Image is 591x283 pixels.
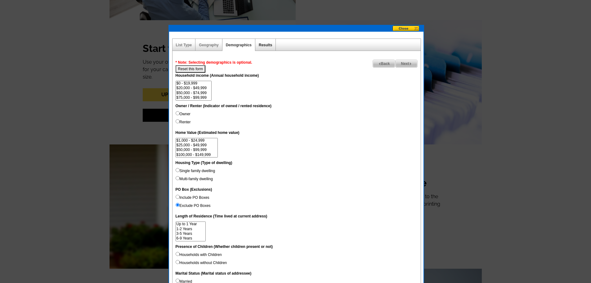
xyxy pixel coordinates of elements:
[176,86,212,90] option: $20,000 - $49,999
[176,213,267,219] label: Length of Residence (Time lived at current address)
[176,244,273,249] label: Presence of Children (Whether children present or not)
[409,62,412,65] img: button-next-arrow-gray.png
[396,60,417,67] span: Next
[176,111,190,117] label: Owner
[467,139,591,283] iframe: LiveChat chat widget
[176,168,215,174] label: Single family dwelling
[176,65,206,73] button: Reset this form
[176,252,222,258] label: Households with Children
[176,119,180,123] input: Renter
[176,222,205,226] option: Up to 1 Year
[199,43,218,47] a: Geography
[259,43,272,47] a: Results
[176,138,218,143] option: $1,000 - $24,999
[176,203,211,208] label: Exclude PO Boxes
[176,195,209,200] label: Include PO Boxes
[176,119,191,125] label: Renter
[378,62,381,65] img: button-prev-arrow-gray.png
[176,148,218,152] option: $50,000 - $99,999
[176,143,218,148] option: $25,000 - $49,999
[176,73,259,78] label: Household income (Annual household income)
[176,168,180,172] input: Single family dwelling
[176,203,180,207] input: Exclude PO Boxes
[176,103,271,109] label: Owner / Renter (Indicator of owned / rented residence)
[176,187,212,192] label: PO Box (Exclusions)
[176,130,240,135] label: Home Value (Estimated home value)
[176,160,232,166] label: Housing Type (Type of dwelling)
[373,60,396,68] a: Back
[176,195,180,199] input: Include PO Boxes
[176,227,205,231] option: 1-2 Years
[176,111,180,115] input: Owner
[176,176,213,182] label: Multi-family dwelling
[395,60,417,68] a: Next
[176,260,180,264] input: Households without Children
[176,95,212,100] option: $75,000 - $99,999
[176,252,180,256] input: Households with Children
[176,153,218,157] option: $100,000 - $149,999
[176,231,205,236] option: 3-5 Years
[226,43,252,47] a: Demographics
[176,60,252,65] span: * Note: Selecting demographics is optional.
[176,81,212,86] option: $0 - $19,999
[176,279,180,283] input: Married
[373,60,395,67] span: Back
[176,176,180,180] input: Multi-family dwelling
[176,43,192,47] a: List Type
[176,260,227,266] label: Households without Children
[176,91,212,95] option: $50,000 - $74,999
[176,271,252,276] label: Marital Status (Marital status of addressee)
[176,236,205,241] option: 6-9 Years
